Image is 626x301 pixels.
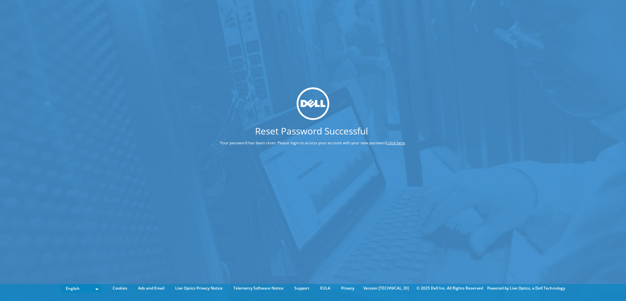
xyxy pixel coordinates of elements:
[289,285,314,292] a: Support
[229,285,288,292] a: Telemetry Software Notice
[170,285,228,292] a: Live Optics Privacy Notice
[487,285,565,292] li: Powered by Live Optics, a Dell Technology
[315,285,335,292] a: EULA
[297,87,329,120] img: dell_svg_logo.svg
[336,285,359,292] a: Privacy
[195,126,427,135] h1: Reset Password Successful
[388,140,405,146] a: click here
[133,285,169,292] a: Ads and Email
[360,285,412,292] li: Version [TECHNICAL_ID]
[108,285,132,292] a: Cookies
[413,285,486,292] li: © 2025 Dell Inc. All Rights Reserved
[195,139,431,147] p: Your password has been reset. Please login to access your account with your new password, .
